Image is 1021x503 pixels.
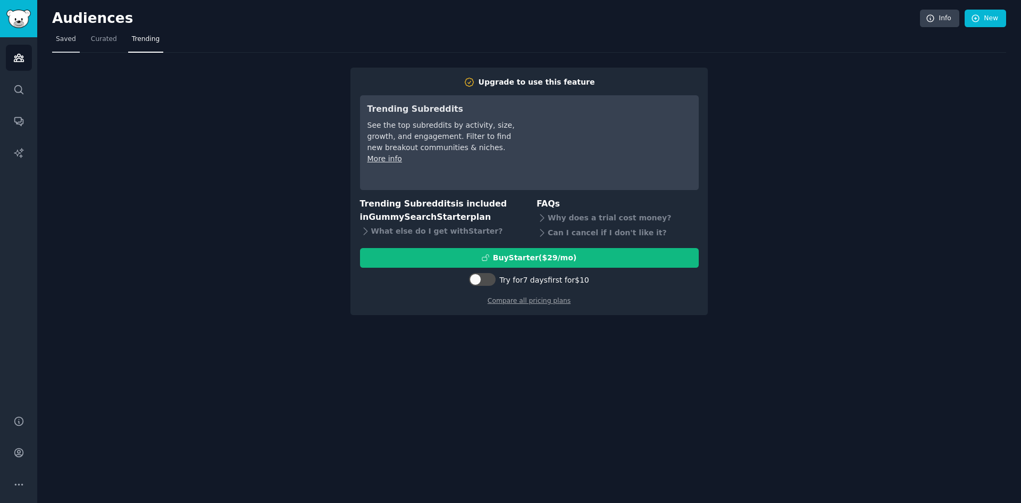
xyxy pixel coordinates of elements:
span: GummySearch Starter [369,212,470,222]
a: Compare all pricing plans [488,297,571,304]
div: See the top subreddits by activity, size, growth, and engagement. Filter to find new breakout com... [367,120,517,153]
a: Curated [87,31,121,53]
div: Buy Starter ($ 29 /mo ) [493,252,576,263]
div: Can I cancel if I don't like it? [537,226,699,241]
div: Try for 7 days first for $10 [499,275,589,286]
img: GummySearch logo [6,10,31,28]
a: Trending [128,31,163,53]
button: BuyStarter($29/mo) [360,248,699,268]
span: Curated [91,35,117,44]
h3: Trending Subreddits is included in plan [360,197,522,224]
span: Trending [132,35,160,44]
a: Saved [52,31,80,53]
div: Upgrade to use this feature [479,77,595,88]
h3: Trending Subreddits [367,103,517,116]
div: What else do I get with Starter ? [360,224,522,238]
div: Why does a trial cost money? [537,211,699,226]
h2: Audiences [52,10,920,27]
iframe: YouTube video player [532,103,691,183]
h3: FAQs [537,197,699,211]
span: Saved [56,35,76,44]
a: More info [367,154,402,163]
a: Info [920,10,959,28]
a: New [965,10,1006,28]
